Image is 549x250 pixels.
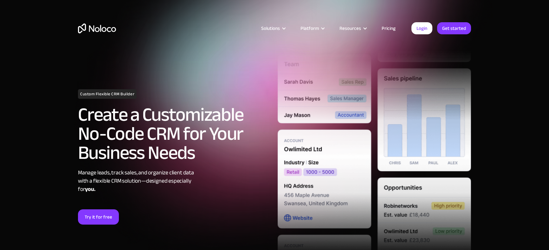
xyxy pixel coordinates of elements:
[339,24,361,32] div: Resources
[374,24,404,32] a: Pricing
[300,24,319,32] div: Platform
[78,89,137,99] h1: Custom Flexible CRM Builder
[85,184,95,194] strong: you.
[78,169,271,193] div: Manage leads, track sales, and organize client data with a flexible CRM solution—designed especia...
[437,22,471,34] a: Get started
[78,24,116,33] a: home
[78,105,271,162] h2: Create a Customizable No-Code CRM for Your Business Needs
[411,22,432,34] a: Login
[253,24,293,32] div: Solutions
[332,24,374,32] div: Resources
[293,24,332,32] div: Platform
[261,24,280,32] div: Solutions
[78,209,119,225] a: Try it for free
